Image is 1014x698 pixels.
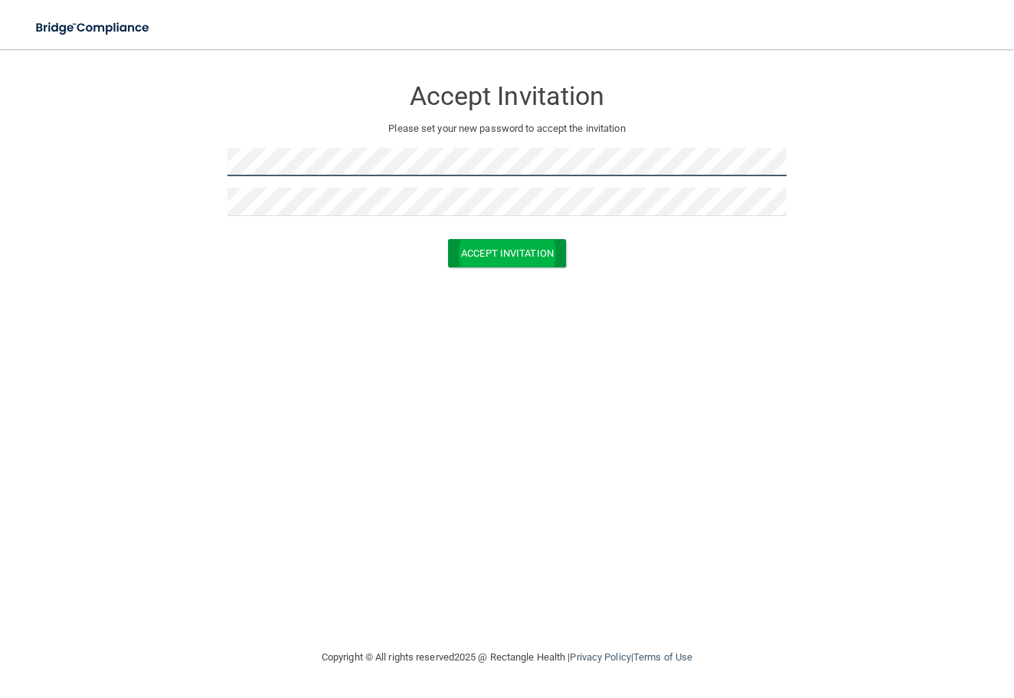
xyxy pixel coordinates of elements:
[448,239,566,267] button: Accept Invitation
[23,12,164,44] img: bridge_compliance_login_screen.278c3ca4.svg
[633,651,692,663] a: Terms of Use
[227,633,787,682] div: Copyright © All rights reserved 2025 @ Rectangle Health | |
[239,120,775,138] p: Please set your new password to accept the invitation
[227,82,787,110] h3: Accept Invitation
[570,651,630,663] a: Privacy Policy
